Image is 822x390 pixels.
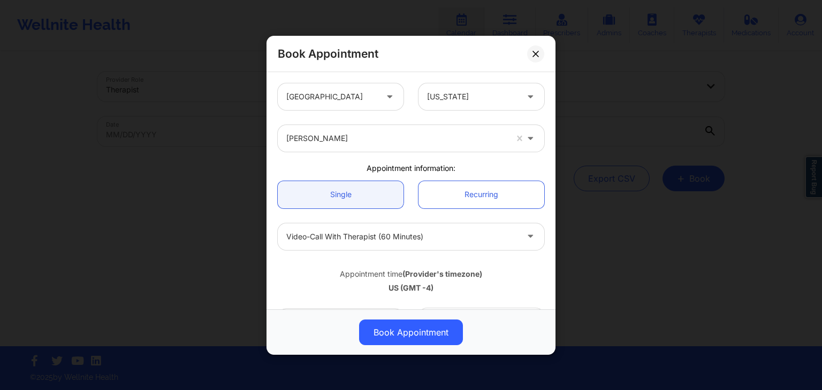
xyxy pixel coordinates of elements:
a: Recurring [418,181,544,208]
div: Appointment time [278,268,544,279]
div: [GEOGRAPHIC_DATA] [286,83,377,110]
button: Book Appointment [359,319,463,345]
div: 4:00 PM [427,308,517,334]
div: Video-Call with Therapist (60 minutes) [286,223,517,249]
input: MM/DD/YYYY [278,308,404,334]
div: US (GMT -4) [278,283,544,293]
h2: Book Appointment [278,46,378,61]
div: [US_STATE] [427,83,517,110]
div: [PERSON_NAME] [286,125,507,152]
b: (Provider's timezone) [402,269,482,278]
div: Appointment information: [270,163,552,174]
a: Single [278,181,404,208]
